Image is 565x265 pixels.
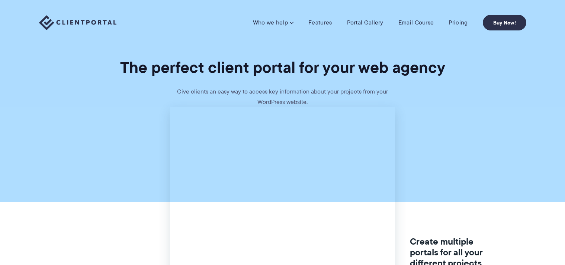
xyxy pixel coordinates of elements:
p: Give clients an easy way to access key information about your projects from your WordPress website. [171,86,394,107]
a: Pricing [449,19,468,26]
a: Buy Now! [483,15,526,30]
a: Features [308,19,332,26]
a: Email Course [398,19,434,26]
a: Who we help [253,19,293,26]
a: Portal Gallery [347,19,383,26]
